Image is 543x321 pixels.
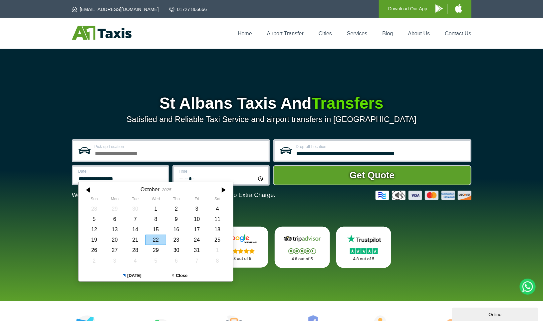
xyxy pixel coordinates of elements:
a: Trustpilot Stars 4.8 out of 5 [336,227,392,268]
div: 23 October 2025 [166,235,186,245]
div: 31 October 2025 [186,245,207,255]
div: 05 November 2025 [145,256,166,266]
p: 4.8 out of 5 [282,255,323,263]
div: 11 October 2025 [207,214,228,224]
div: 01 November 2025 [207,245,228,255]
div: 04 October 2025 [207,204,228,214]
p: 4.8 out of 5 [220,255,261,263]
label: Drop-off Location [296,145,466,149]
div: 26 October 2025 [84,245,105,255]
img: Credit And Debit Cards [376,191,471,200]
div: 19 October 2025 [84,235,105,245]
div: 27 October 2025 [104,245,125,255]
div: 08 October 2025 [145,214,166,224]
div: 20 October 2025 [104,235,125,245]
div: 15 October 2025 [145,224,166,235]
div: 04 November 2025 [125,256,145,266]
iframe: chat widget [452,306,540,321]
h1: St Albans Taxis And [72,95,471,111]
img: Stars [288,248,316,254]
div: 03 November 2025 [104,256,125,266]
th: Wednesday [145,197,166,203]
a: Cities [319,31,332,36]
img: Stars [350,248,378,254]
img: Google [221,234,261,244]
div: 18 October 2025 [207,224,228,235]
th: Saturday [207,197,228,203]
th: Monday [104,197,125,203]
label: Date [78,169,164,173]
button: Close [156,270,203,281]
th: Sunday [84,197,105,203]
a: Home [238,31,252,36]
div: 2025 [162,187,171,192]
div: 12 October 2025 [84,224,105,235]
div: 29 October 2025 [145,245,166,255]
img: Tripadvisor [282,234,322,244]
div: 30 October 2025 [166,245,186,255]
div: 06 November 2025 [166,256,186,266]
div: October [140,186,159,193]
p: We Now Accept Card & Contactless Payment In [72,192,276,199]
div: 28 September 2025 [84,204,105,214]
div: 14 October 2025 [125,224,145,235]
p: 4.8 out of 5 [344,255,384,263]
div: 03 October 2025 [186,204,207,214]
img: A1 Taxis St Albans LTD [72,26,132,40]
label: Time [179,169,264,173]
a: Google Stars 4.8 out of 5 [213,227,268,268]
div: 02 November 2025 [84,256,105,266]
div: 29 September 2025 [104,204,125,214]
a: About Us [408,31,430,36]
a: 01727 866666 [169,6,207,13]
img: A1 Taxis iPhone App [455,4,462,13]
img: Stars [227,248,255,254]
span: The Car at No Extra Charge. [199,192,275,198]
th: Friday [186,197,207,203]
th: Thursday [166,197,186,203]
div: 22 October 2025 [145,235,166,245]
div: 02 October 2025 [166,204,186,214]
div: 01 October 2025 [145,204,166,214]
button: [DATE] [108,270,156,281]
a: Services [347,31,367,36]
label: Pick-up Location [95,145,265,149]
th: Tuesday [125,197,145,203]
a: Contact Us [445,31,471,36]
div: 28 October 2025 [125,245,145,255]
div: 21 October 2025 [125,235,145,245]
p: Download Our App [388,5,427,13]
button: Get Quote [273,165,471,185]
div: 17 October 2025 [186,224,207,235]
div: 10 October 2025 [186,214,207,224]
div: 16 October 2025 [166,224,186,235]
a: Airport Transfer [267,31,304,36]
a: Blog [382,31,393,36]
img: Trustpilot [344,234,384,244]
img: A1 Taxis Android App [435,4,443,13]
div: 05 October 2025 [84,214,105,224]
div: 30 September 2025 [125,204,145,214]
div: 24 October 2025 [186,235,207,245]
span: Transfers [312,94,384,112]
div: 13 October 2025 [104,224,125,235]
div: 06 October 2025 [104,214,125,224]
div: 07 October 2025 [125,214,145,224]
div: 09 October 2025 [166,214,186,224]
a: Tripadvisor Stars 4.8 out of 5 [275,227,330,268]
p: Satisfied and Reliable Taxi Service and airport transfers in [GEOGRAPHIC_DATA] [72,115,471,124]
div: 25 October 2025 [207,235,228,245]
a: [EMAIL_ADDRESS][DOMAIN_NAME] [72,6,159,13]
div: 08 November 2025 [207,256,228,266]
div: 07 November 2025 [186,256,207,266]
